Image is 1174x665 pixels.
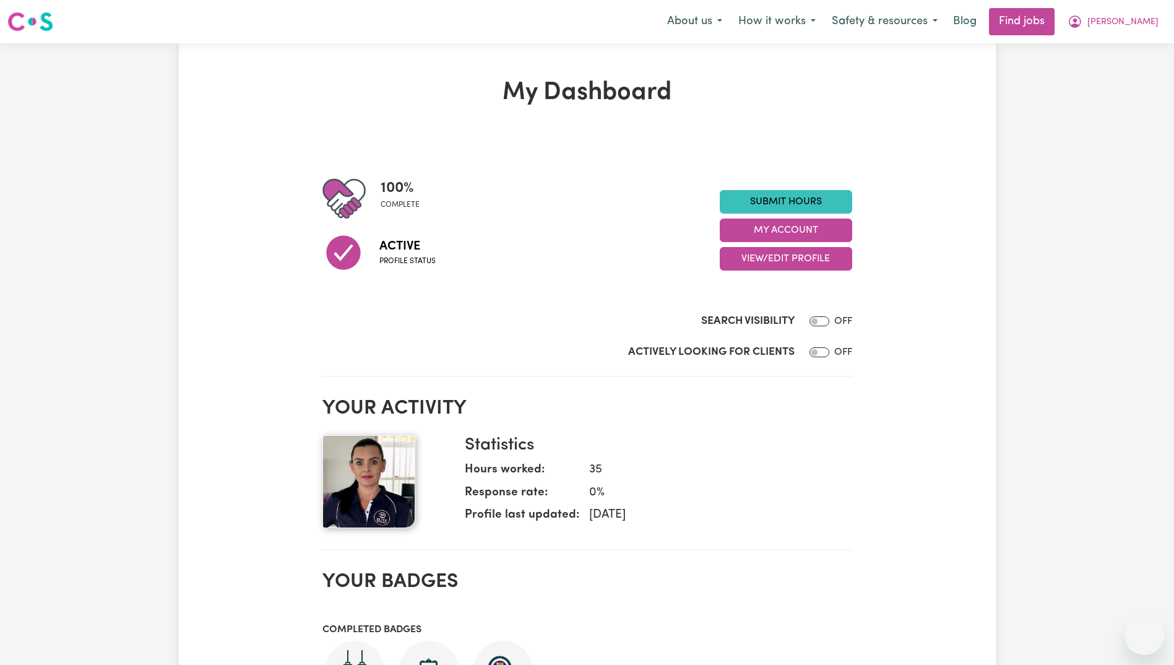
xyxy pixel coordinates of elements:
h3: Statistics [465,435,842,456]
span: OFF [834,347,852,357]
a: Find jobs [989,8,1055,35]
a: Submit Hours [720,190,852,214]
button: About us [659,9,730,35]
span: Active [379,237,436,256]
div: Profile completeness: 100% [381,177,429,220]
dt: Profile last updated: [465,506,579,529]
h2: Your activity [322,397,852,420]
span: OFF [834,316,852,326]
span: [PERSON_NAME] [1087,15,1159,29]
span: 100 % [381,177,420,199]
button: How it works [730,9,824,35]
img: Your profile picture [322,435,415,528]
a: Blog [946,8,984,35]
dd: [DATE] [579,506,842,524]
h3: Completed badges [322,624,852,636]
button: View/Edit Profile [720,247,852,271]
button: My Account [720,219,852,242]
dd: 0 % [579,484,842,502]
dd: 35 [579,461,842,479]
label: Actively Looking for Clients [628,344,795,360]
h1: My Dashboard [322,78,852,108]
iframe: Button to launch messaging window [1124,615,1164,655]
button: Safety & resources [824,9,946,35]
button: My Account [1060,9,1167,35]
label: Search Visibility [701,313,795,329]
h2: Your badges [322,570,852,594]
dt: Hours worked: [465,461,579,484]
dt: Response rate: [465,484,579,507]
span: complete [381,199,420,211]
span: Profile status [379,256,436,267]
a: Careseekers logo [7,7,53,36]
img: Careseekers logo [7,11,53,33]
